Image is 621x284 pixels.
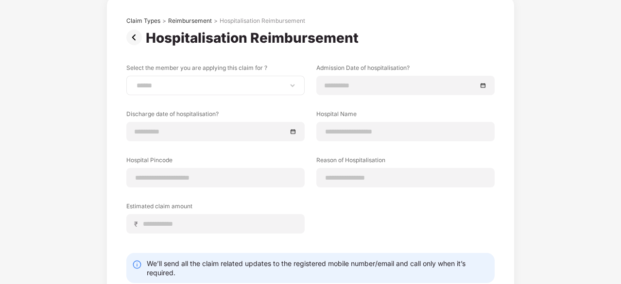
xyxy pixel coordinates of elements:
[147,259,489,277] div: We’ll send all the claim related updates to the registered mobile number/email and call only when...
[220,17,305,25] div: Hospitalisation Reimbursement
[316,156,495,168] label: Reason of Hospitalisation
[316,110,495,122] label: Hospital Name
[126,110,305,122] label: Discharge date of hospitalisation?
[168,17,212,25] div: Reimbursement
[146,30,362,46] div: Hospitalisation Reimbursement
[126,202,305,214] label: Estimated claim amount
[134,219,142,229] span: ₹
[162,17,166,25] div: >
[316,64,495,76] label: Admission Date of hospitalisation?
[214,17,218,25] div: >
[132,260,142,269] img: svg+xml;base64,PHN2ZyBpZD0iSW5mby0yMHgyMCIgeG1sbnM9Imh0dHA6Ly93d3cudzMub3JnLzIwMDAvc3ZnIiB3aWR0aD...
[126,156,305,168] label: Hospital Pincode
[126,17,160,25] div: Claim Types
[126,64,305,76] label: Select the member you are applying this claim for ?
[126,30,146,45] img: svg+xml;base64,PHN2ZyBpZD0iUHJldi0zMngzMiIgeG1sbnM9Imh0dHA6Ly93d3cudzMub3JnLzIwMDAvc3ZnIiB3aWR0aD...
